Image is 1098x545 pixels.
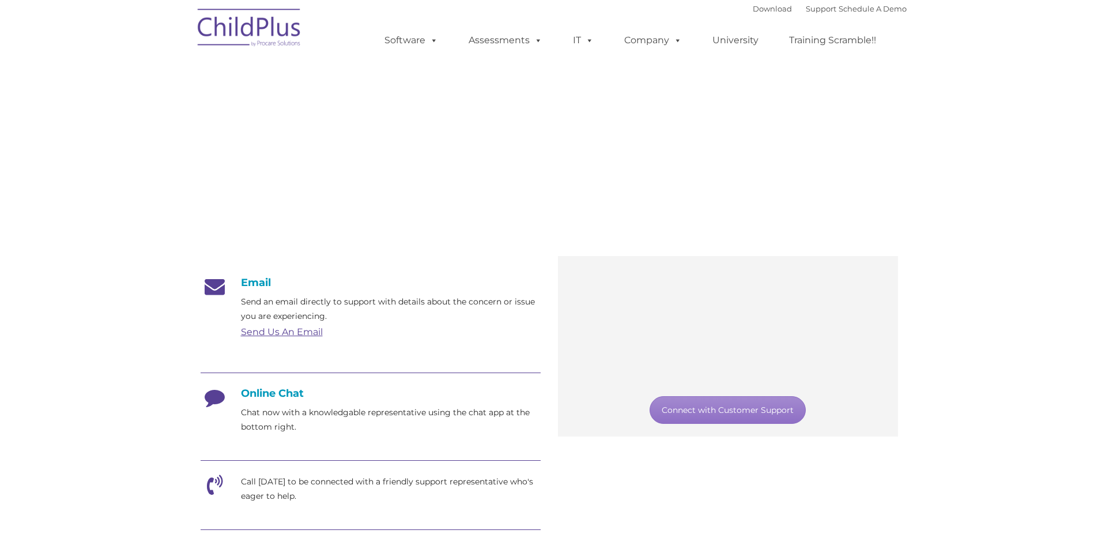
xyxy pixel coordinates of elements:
[806,4,836,13] a: Support
[457,29,554,52] a: Assessments
[701,29,770,52] a: University
[192,1,307,58] img: ChildPlus by Procare Solutions
[201,387,541,400] h4: Online Chat
[373,29,450,52] a: Software
[561,29,605,52] a: IT
[201,276,541,289] h4: Email
[650,396,806,424] a: Connect with Customer Support
[839,4,907,13] a: Schedule A Demo
[241,475,541,503] p: Call [DATE] to be connected with a friendly support representative who's eager to help.
[241,295,541,324] p: Send an email directly to support with details about the concern or issue you are experiencing.
[778,29,888,52] a: Training Scramble!!
[241,405,541,434] p: Chat now with a knowledgable representative using the chat app at the bottom right.
[613,29,693,52] a: Company
[241,326,323,337] a: Send Us An Email
[753,4,792,13] a: Download
[753,4,907,13] font: |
